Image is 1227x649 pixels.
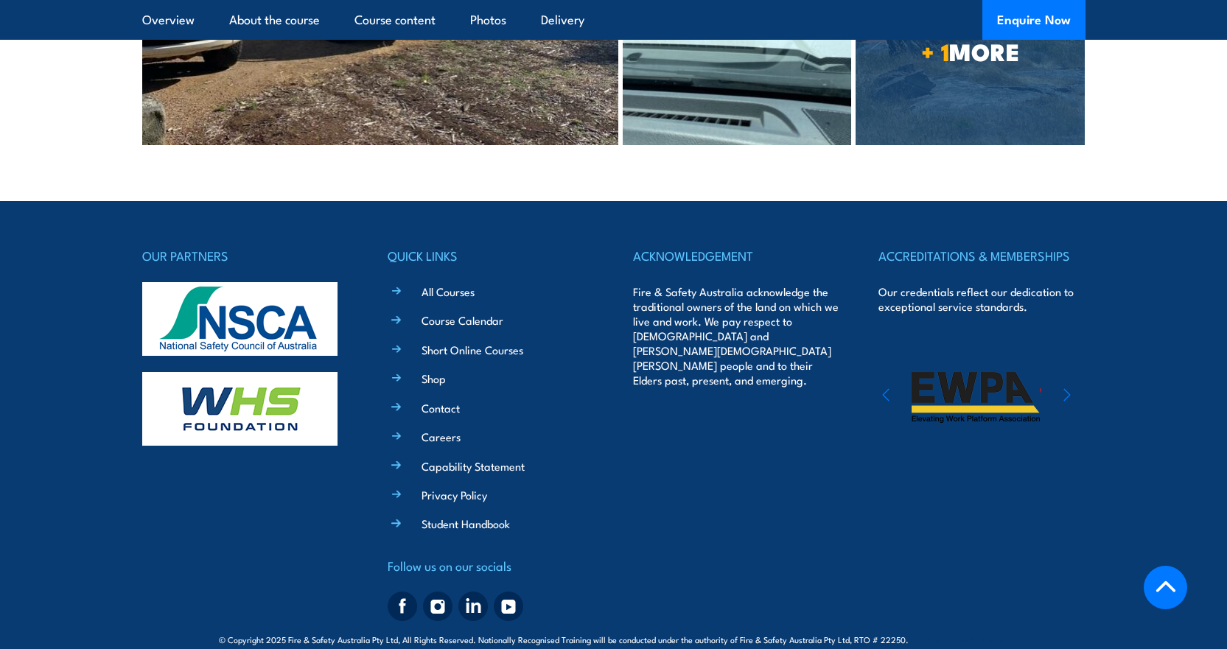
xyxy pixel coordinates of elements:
[633,284,839,387] p: Fire & Safety Australia acknowledge the traditional owners of the land on which we live and work....
[422,284,475,299] a: All Courses
[422,312,503,328] a: Course Calendar
[1040,370,1169,424] img: WAHA Working at height association – view FSAs working at height courses
[422,429,461,444] a: Careers
[422,342,523,357] a: Short Online Courses
[878,245,1085,266] h4: ACCREDITATIONS & MEMBERSHIPS
[878,284,1085,314] p: Our credentials reflect our dedication to exceptional service standards.
[388,555,594,576] h4: Follow us on our socials
[921,32,949,69] strong: + 1
[856,41,1085,61] span: MORE
[219,632,1008,646] span: © Copyright 2025 Fire & Safety Australia Pty Ltd, All Rights Reserved. Nationally Recognised Trai...
[912,372,1040,423] img: ewpa-logo
[422,458,525,474] a: Capability Statement
[633,245,839,266] h4: ACKNOWLEDGEMENT
[142,372,338,446] img: whs-logo-footer
[142,245,349,266] h4: OUR PARTNERS
[422,371,446,386] a: Shop
[422,487,487,502] a: Privacy Policy
[957,631,1008,646] a: KND Digital
[422,516,510,531] a: Student Handbook
[142,282,338,356] img: nsca-logo-footer
[422,400,460,415] a: Contact
[388,245,594,266] h4: QUICK LINKS
[926,634,1008,645] span: Site:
